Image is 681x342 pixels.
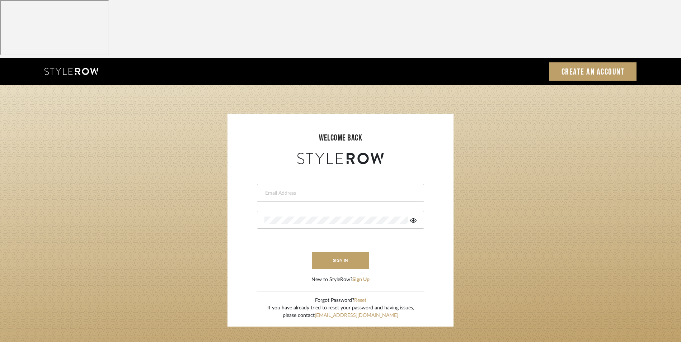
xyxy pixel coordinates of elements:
[235,132,446,144] div: welcome back
[264,190,415,197] input: Email Address
[311,276,370,284] div: New to StyleRow?
[315,313,398,318] a: [EMAIL_ADDRESS][DOMAIN_NAME]
[312,252,369,269] button: sign in
[267,304,414,319] div: If you have already tried to reset your password and having issues, please contact
[354,297,366,304] button: Reset
[549,62,637,81] a: Create an Account
[267,297,414,304] div: Forgot Password?
[352,276,370,284] button: Sign Up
